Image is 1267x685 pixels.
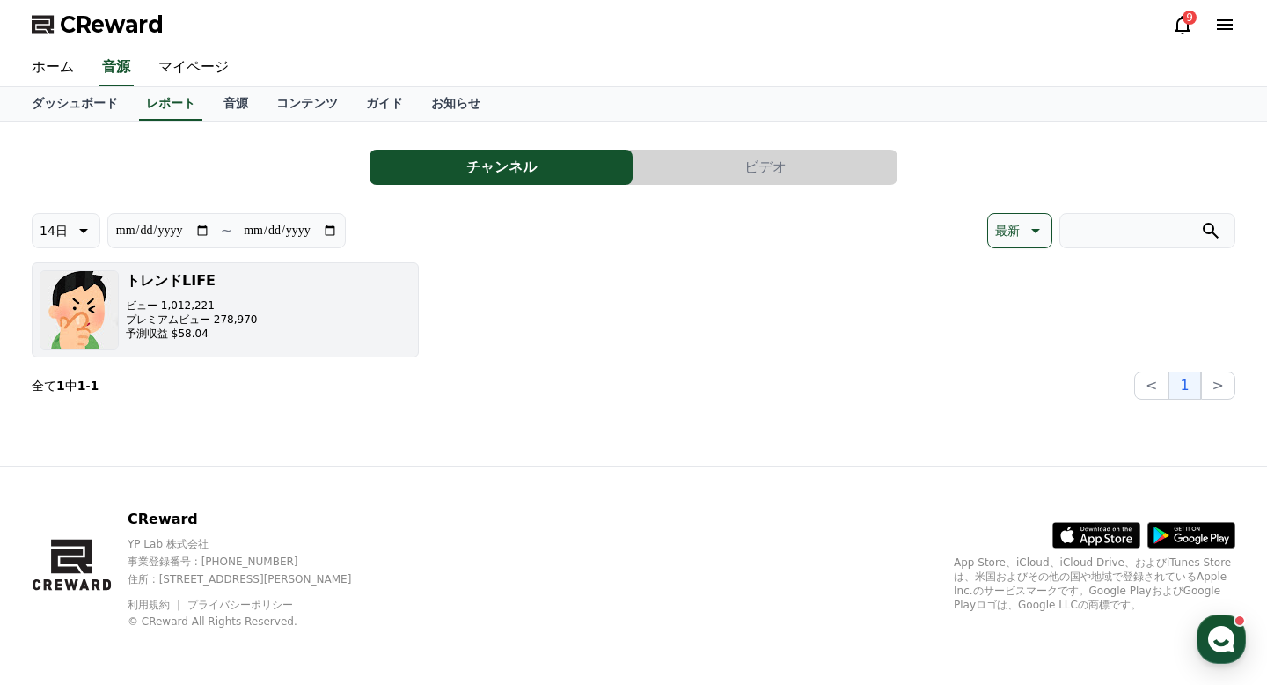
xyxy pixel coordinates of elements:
p: 予測収益 $58.04 [126,327,257,341]
p: ~ [221,220,232,241]
p: 全て 中 - [32,377,99,394]
strong: 1 [56,379,65,393]
button: 1 [1168,372,1200,400]
strong: 1 [91,379,99,393]
a: レポート [139,87,202,121]
a: Settings [227,539,338,583]
p: App Store、iCloud、iCloud Drive、およびiTunes Storeは、米国およびその他の国や地域で登録されているApple Inc.のサービスマークです。Google P... [954,556,1235,612]
span: CReward [60,11,164,39]
a: 音源 [99,49,134,86]
a: 9 [1172,14,1193,35]
span: Settings [260,565,304,579]
button: チャンネル [370,150,633,185]
p: ビュー 1,012,221 [126,298,257,313]
a: マイページ [144,49,243,86]
a: お知らせ [417,87,494,121]
button: < [1134,372,1168,400]
a: Home [5,539,116,583]
a: プライバシーポリシー [187,599,293,611]
button: 14日 [32,213,100,248]
p: プレミアムビュー 278,970 [126,313,257,327]
a: Messages [116,539,227,583]
p: © CReward All Rights Reserved. [128,615,382,629]
h3: トレンドLIFE [126,270,257,291]
p: CReward [128,509,382,530]
a: CReward [32,11,164,39]
a: ガイド [352,87,417,121]
img: トレンドLIFE [40,270,119,350]
button: トレンドLIFE ビュー 1,012,221 プレミアムビュー 278,970 予測収益 $58.04 [32,262,419,357]
a: 利用規約 [128,599,183,611]
a: 音源 [209,87,262,121]
p: 最新 [995,218,1020,243]
p: 14日 [40,218,68,243]
a: ダッシュボード [18,87,132,121]
span: Messages [146,566,198,580]
div: 9 [1183,11,1197,25]
a: コンテンツ [262,87,352,121]
a: ホーム [18,49,88,86]
p: 事業登録番号 : [PHONE_NUMBER] [128,555,382,569]
p: 住所 : [STREET_ADDRESS][PERSON_NAME] [128,572,382,586]
button: 最新 [987,213,1052,248]
span: Home [45,565,76,579]
strong: 1 [77,379,86,393]
p: YP Lab 株式会社 [128,537,382,551]
button: ビデオ [633,150,897,185]
button: > [1201,372,1235,400]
